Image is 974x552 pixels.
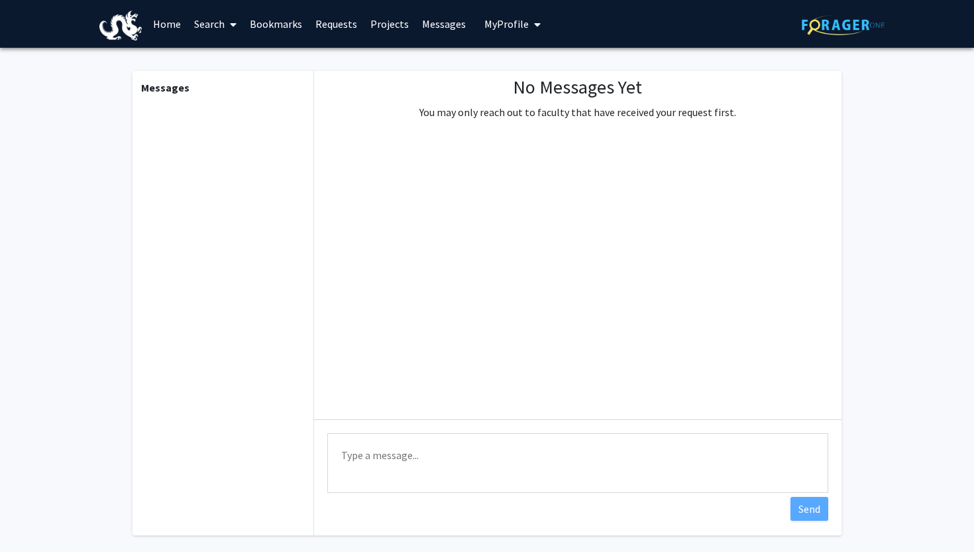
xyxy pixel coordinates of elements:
[188,1,243,47] a: Search
[790,497,828,521] button: Send
[415,1,472,47] a: Messages
[484,17,529,31] span: My Profile
[364,1,415,47] a: Projects
[146,1,188,47] a: Home
[141,81,189,94] b: Messages
[10,492,56,542] iframe: Chat
[99,11,142,40] img: Drexel University Logo
[419,104,736,120] p: You may only reach out to faculty that have received your request first.
[802,15,885,35] img: ForagerOne Logo
[327,433,828,493] textarea: Message
[419,76,736,99] h1: No Messages Yet
[243,1,309,47] a: Bookmarks
[309,1,364,47] a: Requests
